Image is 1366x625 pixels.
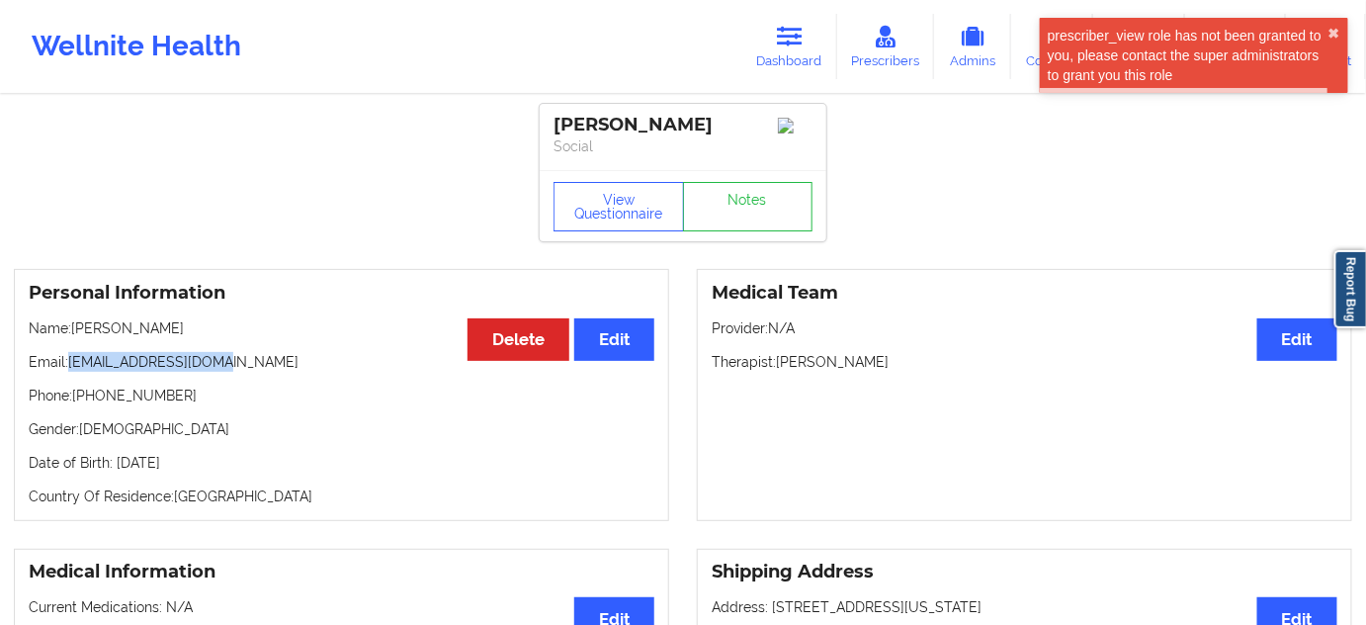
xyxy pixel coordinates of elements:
p: Date of Birth: [DATE] [29,453,654,473]
p: Address: [STREET_ADDRESS][US_STATE] [712,597,1337,617]
p: Provider: N/A [712,318,1337,338]
a: Prescribers [837,14,935,79]
h3: Medical Information [29,561,654,583]
a: Dashboard [742,14,837,79]
p: Name: [PERSON_NAME] [29,318,654,338]
p: Country Of Residence: [GEOGRAPHIC_DATA] [29,487,654,506]
div: prescriber_view role has not been granted to you, please contact the super administrators to gran... [1048,26,1328,85]
button: close [1328,26,1340,42]
p: Gender: [DEMOGRAPHIC_DATA] [29,419,654,439]
p: Therapist: [PERSON_NAME] [712,352,1337,372]
h3: Personal Information [29,282,654,305]
h3: Medical Team [712,282,1337,305]
a: Coaches [1011,14,1093,79]
p: Social [554,136,812,156]
a: Report Bug [1334,250,1366,328]
button: Delete [468,318,569,361]
h3: Shipping Address [712,561,1337,583]
img: Image%2Fplaceholer-image.png [778,118,812,134]
button: View Questionnaire [554,182,684,231]
p: Phone: [PHONE_NUMBER] [29,386,654,405]
p: Email: [EMAIL_ADDRESS][DOMAIN_NAME] [29,352,654,372]
button: Edit [1257,318,1337,361]
a: Admins [934,14,1011,79]
p: Current Medications: N/A [29,597,654,617]
div: [PERSON_NAME] [554,114,812,136]
button: Edit [574,318,654,361]
a: Notes [683,182,813,231]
